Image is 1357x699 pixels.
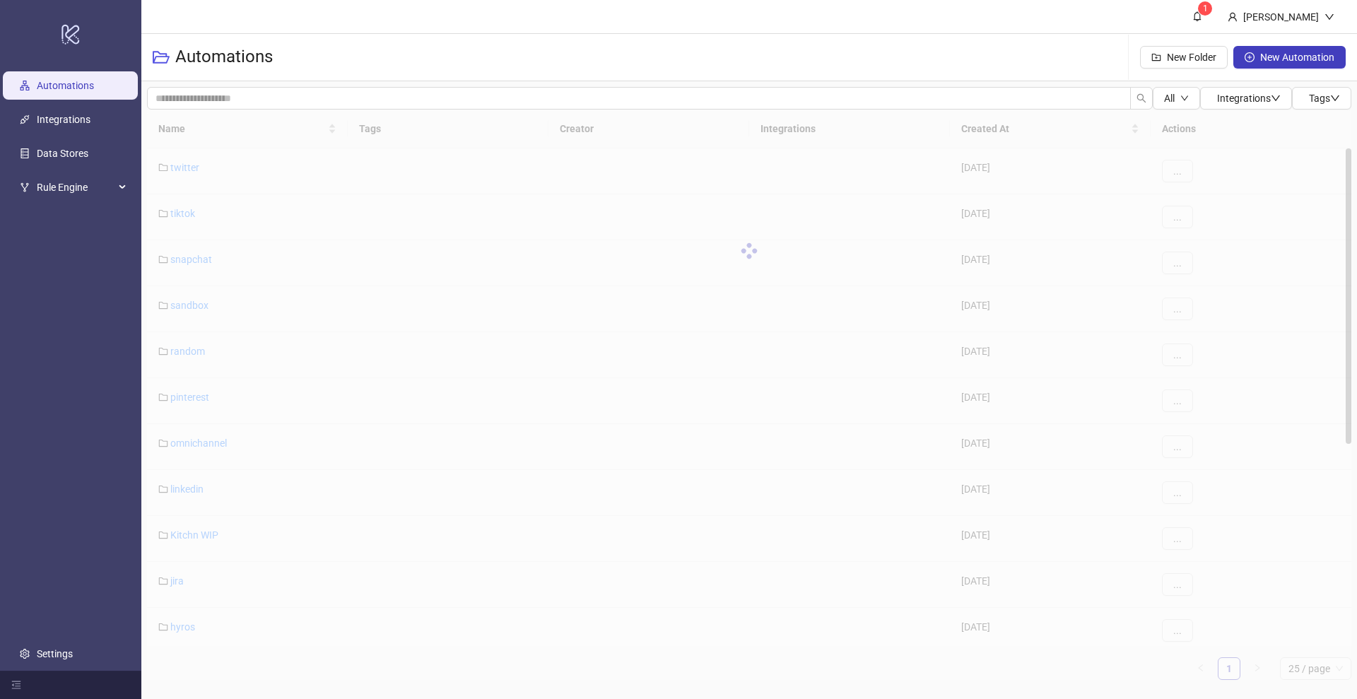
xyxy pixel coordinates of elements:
span: search [1136,93,1146,103]
span: menu-fold [11,680,21,690]
a: Data Stores [37,148,88,159]
button: Alldown [1153,87,1200,110]
a: Integrations [37,114,90,125]
button: New Folder [1140,46,1228,69]
span: bell [1192,11,1202,21]
span: New Automation [1260,52,1334,63]
span: down [1324,12,1334,22]
span: 1 [1203,4,1208,13]
span: fork [20,182,30,192]
div: [PERSON_NAME] [1238,9,1324,25]
span: Integrations [1217,93,1281,104]
a: Automations [37,80,94,91]
span: Rule Engine [37,173,114,201]
button: Integrationsdown [1200,87,1292,110]
button: Tagsdown [1292,87,1351,110]
span: user [1228,12,1238,22]
span: down [1180,94,1189,102]
span: folder-add [1151,52,1161,62]
span: plus-circle [1245,52,1255,62]
span: down [1271,93,1281,103]
span: Tags [1309,93,1340,104]
span: All [1164,93,1175,104]
a: Settings [37,648,73,659]
span: folder-open [153,49,170,66]
span: New Folder [1167,52,1216,63]
sup: 1 [1198,1,1212,16]
button: New Automation [1233,46,1346,69]
span: down [1330,93,1340,103]
h3: Automations [175,46,273,69]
